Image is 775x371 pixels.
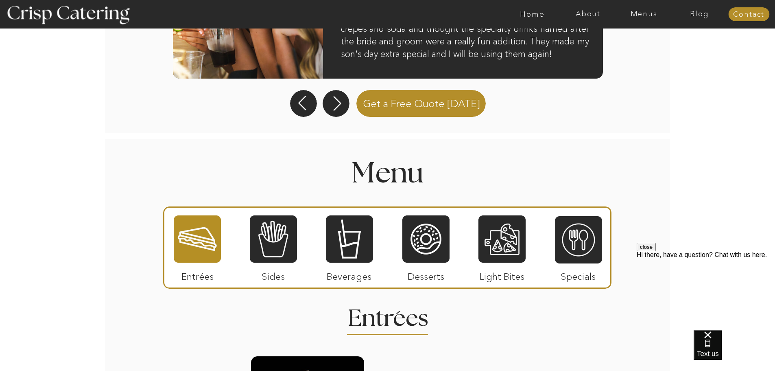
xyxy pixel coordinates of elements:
a: Home [504,10,560,18]
iframe: podium webchat widget prompt [637,243,775,340]
a: Menus [616,10,672,18]
p: Desserts [399,263,453,286]
p: Specials [551,263,605,286]
p: Light Bites [475,263,529,286]
a: Contact [728,11,769,19]
a: Get a Free Quote [DATE] [353,88,490,117]
h1: Menu [275,160,501,184]
h2: Entrees [348,307,428,323]
p: Beverages [322,263,376,286]
a: Blog [672,10,727,18]
a: About [560,10,616,18]
p: Entrées [170,263,225,286]
iframe: podium webchat widget bubble [694,330,775,371]
p: Sides [246,263,300,286]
